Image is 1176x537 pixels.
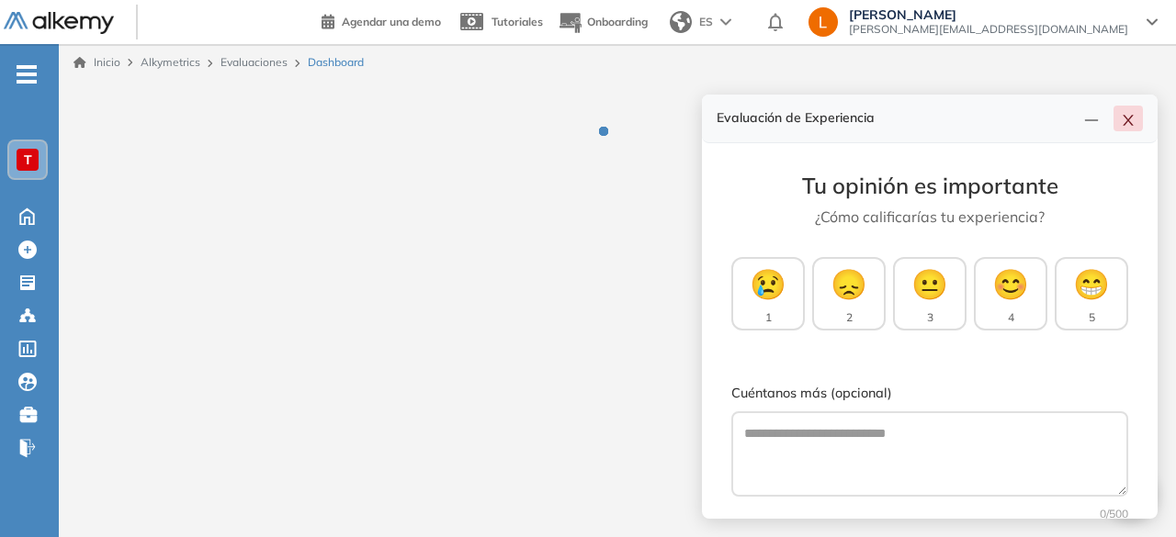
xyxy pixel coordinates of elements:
[1121,113,1136,128] span: close
[731,384,1128,404] label: Cuéntanos más (opcional)
[717,110,1077,126] h4: Evaluación de Experiencia
[765,309,772,326] span: 1
[846,309,853,326] span: 2
[308,54,364,71] span: Dashboard
[992,262,1029,306] span: 😊
[1084,113,1099,128] span: line
[849,7,1128,22] span: [PERSON_NAME]
[731,506,1128,522] div: 0 /500
[558,3,648,42] button: Onboarding
[141,55,200,69] span: Alkymetrics
[1008,309,1014,326] span: 4
[1089,309,1095,326] span: 5
[720,18,731,26] img: arrow
[849,22,1128,37] span: [PERSON_NAME][EMAIL_ADDRESS][DOMAIN_NAME]
[974,257,1047,330] button: 😊4
[587,15,648,28] span: Onboarding
[1073,262,1110,306] span: 😁
[17,73,37,76] i: -
[1055,257,1128,330] button: 😁5
[911,262,948,306] span: 😐
[4,12,114,35] img: Logo
[731,206,1128,228] p: ¿Cómo calificarías tu experiencia?
[342,15,441,28] span: Agendar una demo
[731,173,1128,199] h3: Tu opinión es importante
[750,262,786,306] span: 😢
[893,257,967,330] button: 😐3
[927,309,933,326] span: 3
[24,152,32,167] span: T
[1077,106,1106,131] button: line
[670,11,692,33] img: world
[731,257,805,330] button: 😢1
[831,262,867,306] span: 😞
[1114,106,1143,131] button: close
[220,55,288,69] a: Evaluaciones
[492,15,543,28] span: Tutoriales
[812,257,886,330] button: 😞2
[699,14,713,30] span: ES
[322,9,441,31] a: Agendar una demo
[73,54,120,71] a: Inicio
